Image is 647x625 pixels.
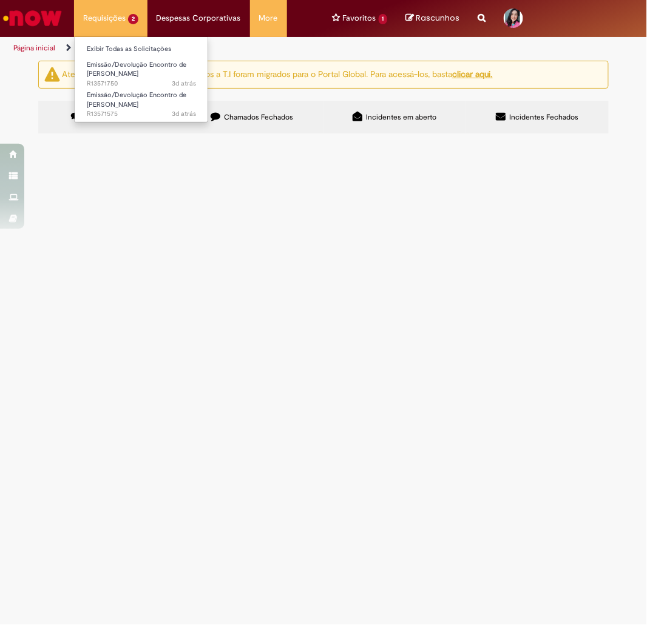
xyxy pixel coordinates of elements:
span: 3d atrás [172,109,196,118]
span: 1 [379,14,388,24]
span: Favoritos [343,12,376,24]
a: Aberto R13571575 : Emissão/Devolução Encontro de Contas Fornecedor [75,89,208,115]
span: Emissão/Devolução Encontro de [PERSON_NAME] [87,90,186,109]
span: R13571575 [87,109,196,119]
ul: Requisições [74,36,208,123]
span: Rascunhos [416,12,459,24]
span: 3d atrás [172,79,196,88]
span: 2 [128,14,138,24]
time: 26/09/2025 16:24:24 [172,109,196,118]
time: 26/09/2025 16:47:00 [172,79,196,88]
a: Página inicial [13,43,55,53]
span: More [259,12,278,24]
a: No momento, sua lista de rascunhos tem 0 Itens [405,12,459,24]
span: Requisições [83,12,126,24]
span: Emissão/Devolução Encontro de [PERSON_NAME] [87,60,186,79]
img: ServiceNow [1,6,64,30]
span: Chamados Fechados [225,112,294,122]
span: Incidentes em aberto [367,112,437,122]
span: Incidentes Fechados [510,112,579,122]
ul: Trilhas de página [9,37,368,59]
ng-bind-html: Atenção: alguns chamados relacionados a T.I foram migrados para o Portal Global. Para acessá-los,... [62,69,493,79]
a: Exibir Todas as Solicitações [75,42,208,56]
a: Aberto R13571750 : Emissão/Devolução Encontro de Contas Fornecedor [75,58,208,84]
a: clicar aqui. [452,69,493,79]
span: R13571750 [87,79,196,89]
span: Despesas Corporativas [157,12,241,24]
